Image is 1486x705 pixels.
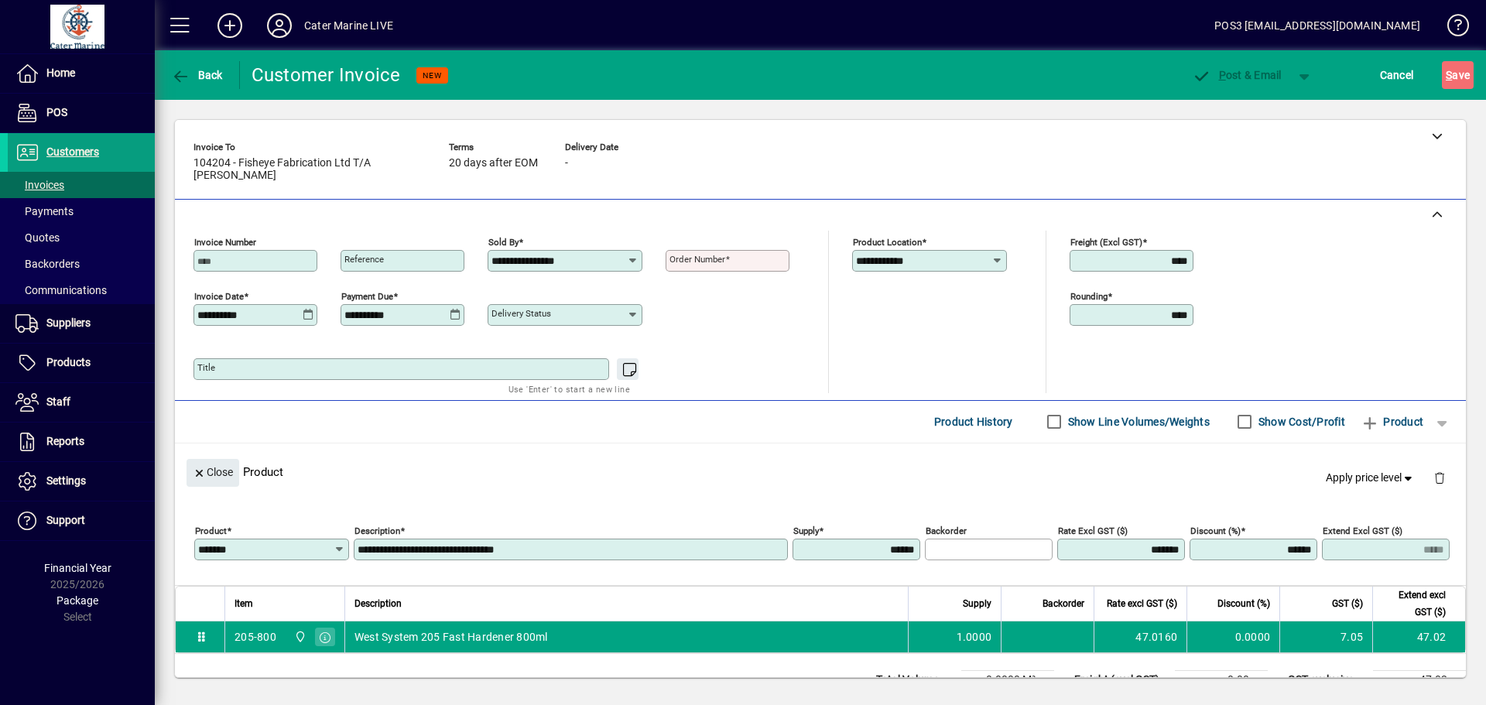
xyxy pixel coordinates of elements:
[1421,459,1458,496] button: Delete
[1361,409,1423,434] span: Product
[853,237,922,248] mat-label: Product location
[963,595,991,612] span: Supply
[255,12,304,39] button: Profile
[46,395,70,408] span: Staff
[171,69,223,81] span: Back
[8,304,155,343] a: Suppliers
[1107,595,1177,612] span: Rate excl GST ($)
[8,423,155,461] a: Reports
[1382,587,1446,621] span: Extend excl GST ($)
[8,198,155,224] a: Payments
[488,237,519,248] mat-label: Sold by
[508,380,630,398] mat-hint: Use 'Enter' to start a new line
[8,462,155,501] a: Settings
[290,628,308,645] span: Cater Marine
[167,61,227,89] button: Back
[354,629,548,645] span: West System 205 Fast Hardener 800ml
[1376,61,1418,89] button: Cancel
[56,594,98,607] span: Package
[1219,69,1226,81] span: P
[8,251,155,277] a: Backorders
[44,562,111,574] span: Financial Year
[175,443,1466,500] div: Product
[1442,61,1474,89] button: Save
[46,317,91,329] span: Suppliers
[423,70,442,80] span: NEW
[1175,670,1268,689] td: 0.00
[1446,63,1470,87] span: ave
[194,237,256,248] mat-label: Invoice number
[187,459,239,487] button: Close
[928,408,1019,436] button: Product History
[195,525,227,536] mat-label: Product
[194,291,244,302] mat-label: Invoice date
[1058,525,1128,536] mat-label: Rate excl GST ($)
[354,595,402,612] span: Description
[8,94,155,132] a: POS
[1436,3,1467,53] a: Knowledge Base
[1332,595,1363,612] span: GST ($)
[8,277,155,303] a: Communications
[1043,595,1084,612] span: Backorder
[1323,525,1402,536] mat-label: Extend excl GST ($)
[1373,670,1466,689] td: 47.02
[1353,408,1431,436] button: Product
[344,254,384,265] mat-label: Reference
[46,435,84,447] span: Reports
[1192,69,1282,81] span: ost & Email
[46,474,86,487] span: Settings
[46,67,75,79] span: Home
[155,61,240,89] app-page-header-button: Back
[183,465,243,479] app-page-header-button: Close
[197,362,215,373] mat-label: Title
[8,344,155,382] a: Products
[235,595,253,612] span: Item
[1326,470,1416,486] span: Apply price level
[15,179,64,191] span: Invoices
[961,670,1054,689] td: 0.0000 M³
[565,157,568,169] span: -
[1446,69,1452,81] span: S
[8,54,155,93] a: Home
[1380,63,1414,87] span: Cancel
[15,284,107,296] span: Communications
[46,356,91,368] span: Products
[8,501,155,540] a: Support
[252,63,401,87] div: Customer Invoice
[1104,629,1177,645] div: 47.0160
[1214,13,1420,38] div: POS3 [EMAIL_ADDRESS][DOMAIN_NAME]
[1372,621,1465,652] td: 47.02
[449,157,538,169] span: 20 days after EOM
[1184,61,1289,89] button: Post & Email
[46,514,85,526] span: Support
[1421,470,1458,484] app-page-header-button: Delete
[491,308,551,319] mat-label: Delivery status
[1217,595,1270,612] span: Discount (%)
[193,157,426,182] span: 104204 - Fisheye Fabrication Ltd T/A [PERSON_NAME]
[1070,291,1108,302] mat-label: Rounding
[8,172,155,198] a: Invoices
[15,258,80,270] span: Backorders
[793,525,819,536] mat-label: Supply
[15,205,74,217] span: Payments
[934,409,1013,434] span: Product History
[1279,621,1372,652] td: 7.05
[46,106,67,118] span: POS
[235,629,276,645] div: 205-800
[1255,414,1345,430] label: Show Cost/Profit
[354,525,400,536] mat-label: Description
[868,670,961,689] td: Total Volume
[1186,621,1279,652] td: 0.0000
[15,231,60,244] span: Quotes
[669,254,725,265] mat-label: Order number
[304,13,393,38] div: Cater Marine LIVE
[46,145,99,158] span: Customers
[193,460,233,485] span: Close
[1280,670,1373,689] td: GST exclusive
[1320,464,1422,491] button: Apply price level
[1190,525,1241,536] mat-label: Discount (%)
[957,629,992,645] span: 1.0000
[1067,670,1175,689] td: Freight (excl GST)
[205,12,255,39] button: Add
[8,383,155,422] a: Staff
